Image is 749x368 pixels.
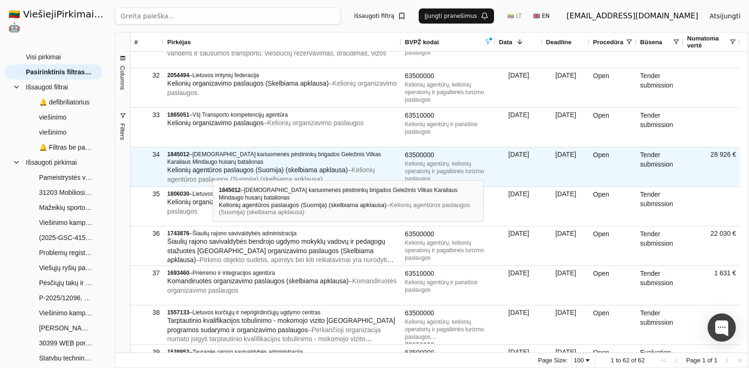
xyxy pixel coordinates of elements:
div: – [167,111,398,119]
span: Išsaugoti pirkimai [26,155,77,169]
div: – [167,348,398,356]
div: 63500000 [405,309,492,318]
span: – Kelionių organizavimo paslaugos. [167,80,397,96]
div: Previous Page [673,357,680,364]
span: Viešinimo kampanija "Persėsk į elektromobilį" [39,306,93,320]
span: 1693460 [167,270,190,276]
div: [DATE] [495,108,542,147]
div: [DATE] [495,187,542,226]
div: 63500000 [405,230,492,239]
div: Tender submission [637,305,684,344]
div: 79950000 [405,341,492,350]
div: Open [590,187,637,226]
div: [DATE] [495,266,542,305]
div: Kelionių agentūrų ir panašios paslaugos [405,120,492,136]
div: 35 [135,187,160,201]
div: 39 [135,345,160,359]
div: 63500000 [405,348,492,358]
span: Pėsčiųjų takų ir automobilių stovėjimo aikštelių sutvarkymo darbai. [39,276,93,290]
div: Tender submission [637,266,684,305]
span: 🔔 defibriliatorius [39,95,89,109]
div: [DATE] [495,68,542,107]
span: Priėmimo ir integracijos agentūra [192,270,275,276]
span: 1 [611,357,614,364]
div: [DATE] [495,305,542,344]
span: VšĮ Transporto kompetencijų agentūra [192,112,288,118]
span: 🔔 Filtras be pavadinimo [39,140,93,154]
span: BVPŽ kodai [405,39,439,46]
span: 31203 Mobiliosios programėlės, interneto svetainės ir interneto parduotuvės sukūrimas su vystymo ... [39,185,93,200]
span: viešinimo [39,110,66,124]
div: Tender submission [637,147,684,186]
span: Pirkėjas [167,39,191,46]
span: [DEMOGRAPHIC_DATA] kariuomenės pėstininkų brigados Geležinis Vilkas Karaliaus Mindaugo husarų bat... [167,151,381,165]
span: Numatoma vertė [687,35,729,49]
div: Open [590,147,637,186]
span: Tarptautinio kvalifikacijos tobulinimo - mokomojo vizito [GEOGRAPHIC_DATA] programos sudarymo ir ... [167,317,395,334]
div: [DATE] [542,187,590,226]
div: 100 [574,357,584,364]
div: Tender submission [637,108,684,147]
span: Kelionių organizavimo paslaugos [167,119,264,127]
span: 1845012 [167,151,190,158]
div: First Page [660,357,667,364]
span: 30399 WEB portalų programavimo ir konsultavimo paslaugos [39,336,93,350]
span: Lietuvos imtynių federacija [192,191,259,197]
div: 63510000 [405,269,492,279]
span: 1557133 [167,309,190,316]
span: P-2025/12096, Mokslo paskirties modulinio pastato (gaminio) lopšelio-darželio Nidos g. 2A, Dercek... [39,291,93,305]
span: Columns [119,66,126,90]
span: – Kelionių agentūros paslaugos (Suomija) (skelbiama apklausa) [167,166,375,183]
div: [DATE] [542,266,590,305]
button: 🇬🇧 EN [527,8,555,24]
span: Procedūra [593,39,623,46]
button: Išsaugoti filtrą [348,8,411,24]
span: 1538952 [167,349,190,355]
span: 1 [702,357,705,364]
input: Greita paieška... [115,8,341,24]
span: # [135,39,138,46]
div: 32 [135,69,160,82]
span: Pameistrystės viešinimo Lietuvoje komunikacijos strategijos įgyvendinimas [39,170,93,184]
div: 28 926 € [684,147,740,186]
button: Įjungti pranešimus [419,8,494,24]
div: 63500000 [405,151,492,160]
div: – [167,230,398,237]
span: Tauragės rajono savivaldybės administracija [192,349,303,355]
div: 37 [135,266,160,280]
span: Lietuvos imtynių federacija [192,72,259,79]
div: Last Page [736,357,744,364]
span: Viešųjų ryšių paslaugos [39,261,93,275]
div: Kelionių agentūrų, kelionių operatorių ir pagalbinės turizmo paslaugos [405,81,492,104]
span: Būsena [640,39,662,46]
span: – Perkančioji organizacija numato įsigyti tarptautinio kvalifikacijos tobulinimo - mokomojo vizit... [167,326,381,352]
span: Viešinimo kampanija "Persėsk į elektromobilį" [39,216,93,230]
span: Data [499,39,512,46]
span: Kelionių organizavimo paslaugos (Skelbiama apklausa) [167,198,329,206]
div: [DATE] [542,108,590,147]
span: Problemų registravimo ir administravimo informacinės sistemos sukūrimo, įdiegimo, palaikymo ir ap... [39,246,93,260]
div: – [167,151,398,166]
span: Statybų techninės priežiūros paslaugos [39,351,93,365]
span: 62 [638,357,645,364]
span: 1 [714,357,717,364]
span: Deadline [546,39,572,46]
div: 33 [135,108,160,122]
span: Filters [119,123,126,140]
span: Šiaulių rajono savivaldybės administracija [192,230,296,237]
div: Next Page [723,357,731,364]
div: – [167,72,398,79]
div: Kelionių agentūrų, kelionių operatorių ir pagalbinės turizmo paslaugos [405,318,492,341]
span: 1865051 [167,112,190,118]
div: 36 [135,227,160,240]
div: – [167,190,398,198]
span: 1743876 [167,230,190,237]
span: 1806030 [167,191,190,197]
span: (2025-GSC-415) Personalo valdymo sistemos nuomos ir kitos paslaugos [39,231,93,245]
span: Visi pirkimai [26,50,61,64]
span: Mažeikių sporto ir pramogų centro Sedos g. 55, Mažeikiuose statybos valdymo, įskaitant statybos t... [39,200,93,215]
div: [DATE] [542,147,590,186]
div: Open [590,266,637,305]
div: [DATE] [542,305,590,344]
span: – Kelionės oro, vandens ir sausumos transportu, viešbučių rezervavimas, draudimas, vizos [167,40,390,57]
